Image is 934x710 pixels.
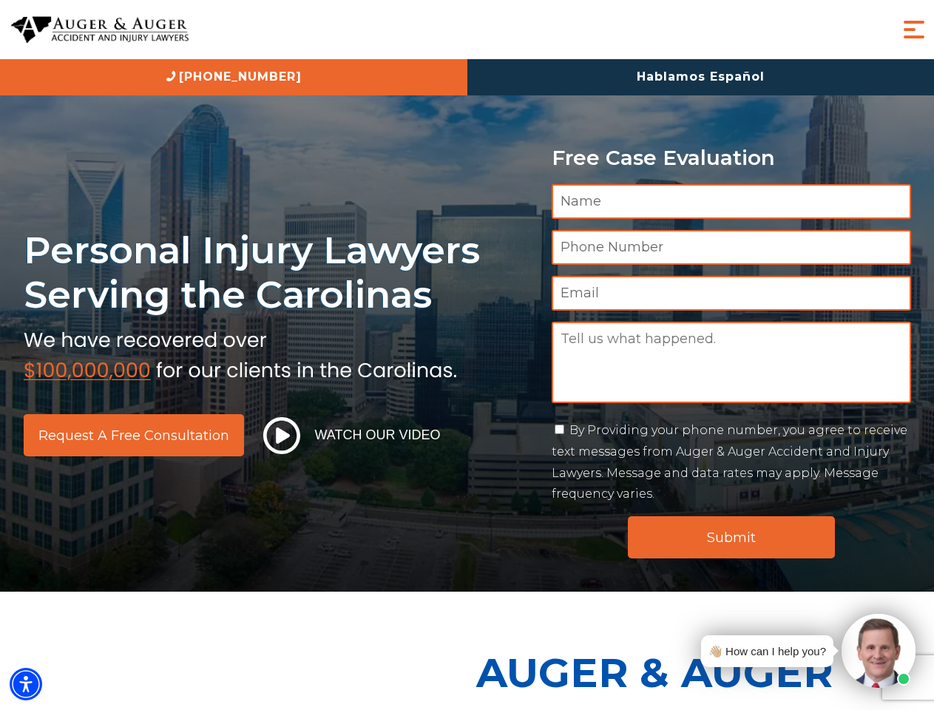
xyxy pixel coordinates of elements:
[552,146,911,169] p: Free Case Evaluation
[38,429,229,442] span: Request a Free Consultation
[552,276,911,311] input: Email
[552,230,911,265] input: Phone Number
[24,414,244,456] a: Request a Free Consultation
[708,641,826,661] div: 👋🏼 How can I help you?
[628,516,835,558] input: Submit
[552,423,907,501] label: By Providing your phone number, you agree to receive text messages from Auger & Auger Accident an...
[11,16,189,44] img: Auger & Auger Accident and Injury Lawyers Logo
[24,228,534,317] h1: Personal Injury Lawyers Serving the Carolinas
[899,15,929,44] button: Menu
[552,184,911,219] input: Name
[842,614,916,688] img: Intaker widget Avatar
[24,325,457,381] img: sub text
[259,416,445,455] button: Watch Our Video
[476,636,926,709] p: Auger & Auger
[10,668,42,700] div: Accessibility Menu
